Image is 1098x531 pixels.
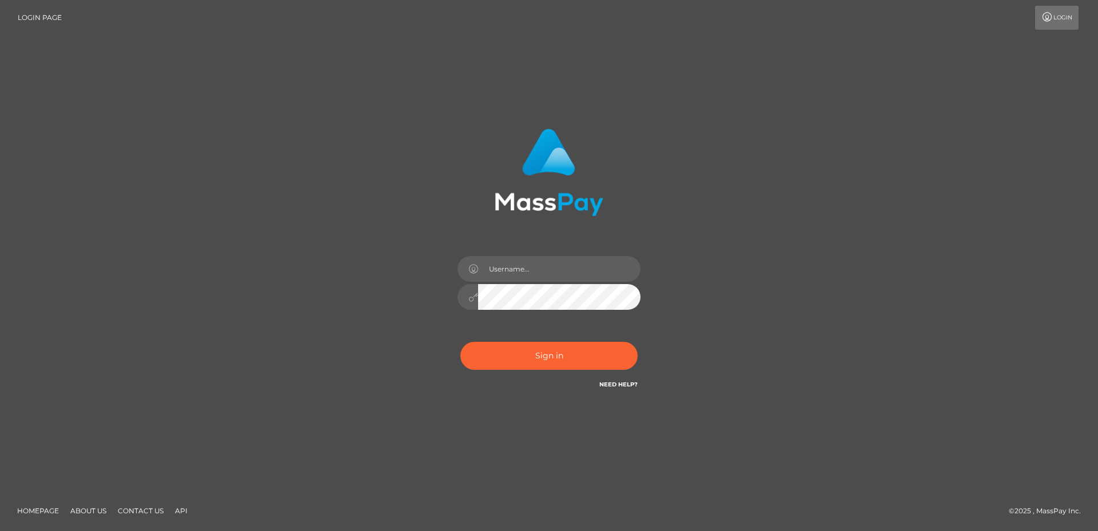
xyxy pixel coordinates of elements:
a: About Us [66,502,111,520]
div: © 2025 , MassPay Inc. [1009,505,1089,517]
input: Username... [478,256,640,282]
a: Need Help? [599,381,638,388]
a: API [170,502,192,520]
a: Contact Us [113,502,168,520]
a: Login Page [18,6,62,30]
a: Login [1035,6,1079,30]
a: Homepage [13,502,63,520]
button: Sign in [460,342,638,370]
img: MassPay Login [495,129,603,216]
